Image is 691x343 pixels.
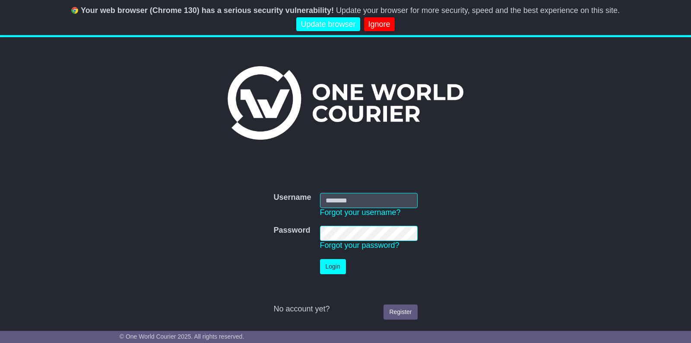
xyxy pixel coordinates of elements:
span: Update your browser for more security, speed and the best experience on this site. [336,6,620,15]
label: Username [273,193,311,202]
a: Update browser [296,17,360,32]
label: Password [273,226,310,235]
a: Ignore [364,17,395,32]
b: Your web browser (Chrome 130) has a serious security vulnerability! [81,6,334,15]
a: Forgot your password? [320,241,399,250]
img: One World [228,66,463,140]
span: © One World Courier 2025. All rights reserved. [120,333,244,340]
a: Register [384,305,417,320]
button: Login [320,259,346,274]
a: Forgot your username? [320,208,401,217]
div: No account yet? [273,305,417,314]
